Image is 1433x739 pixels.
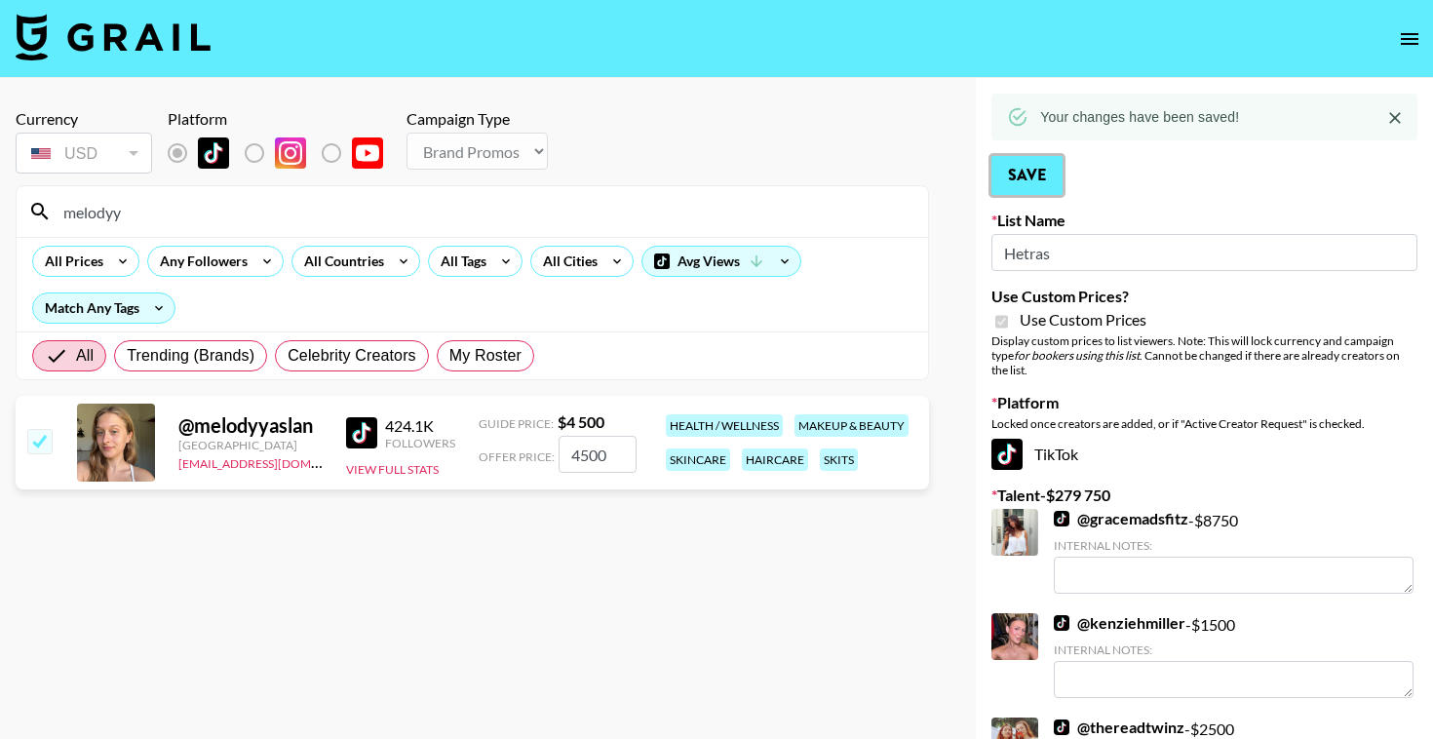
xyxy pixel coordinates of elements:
[991,333,1417,377] div: Display custom prices to list viewers. Note: This will lock currency and campaign type . Cannot b...
[16,14,211,60] img: Grail Talent
[168,133,399,174] div: List locked to TikTok.
[33,293,174,323] div: Match Any Tags
[76,344,94,368] span: All
[1040,99,1239,135] div: Your changes have been saved!
[52,196,916,227] input: Search by User Name
[794,414,909,437] div: makeup & beauty
[168,109,399,129] div: Platform
[1054,613,1185,633] a: @kenziehmiller
[275,137,306,169] img: Instagram
[1014,348,1140,363] em: for bookers using this list
[559,436,637,473] input: 4 500
[178,452,374,471] a: [EMAIL_ADDRESS][DOMAIN_NAME]
[991,156,1063,195] button: Save
[991,211,1417,230] label: List Name
[991,416,1417,431] div: Locked once creators are added, or if "Active Creator Request" is checked.
[642,247,800,276] div: Avg Views
[1054,538,1414,553] div: Internal Notes:
[1380,103,1410,133] button: Close
[1054,718,1184,737] a: @thereadtwinz
[1020,310,1146,330] span: Use Custom Prices
[991,287,1417,306] label: Use Custom Prices?
[666,414,783,437] div: health / wellness
[1054,642,1414,657] div: Internal Notes:
[346,417,377,448] img: TikTok
[479,449,555,464] span: Offer Price:
[558,412,604,431] strong: $ 4 500
[1054,613,1414,698] div: - $ 1500
[178,413,323,438] div: @ melodyyaslan
[531,247,601,276] div: All Cities
[666,448,730,471] div: skincare
[1054,511,1069,526] img: TikTok
[1054,509,1414,594] div: - $ 8750
[148,247,252,276] div: Any Followers
[991,393,1417,412] label: Platform
[16,109,152,129] div: Currency
[33,247,107,276] div: All Prices
[991,486,1417,505] label: Talent - $ 279 750
[449,344,522,368] span: My Roster
[385,436,455,450] div: Followers
[742,448,808,471] div: haircare
[385,416,455,436] div: 424.1K
[352,137,383,169] img: YouTube
[346,462,439,477] button: View Full Stats
[19,136,148,171] div: USD
[292,247,388,276] div: All Countries
[820,448,858,471] div: skits
[991,439,1417,470] div: TikTok
[127,344,254,368] span: Trending (Brands)
[178,438,323,452] div: [GEOGRAPHIC_DATA]
[1390,19,1429,58] button: open drawer
[198,137,229,169] img: TikTok
[1054,615,1069,631] img: TikTok
[1054,720,1069,735] img: TikTok
[1054,509,1188,528] a: @gracemadsfitz
[479,416,554,431] span: Guide Price:
[407,109,548,129] div: Campaign Type
[16,129,152,177] div: Currency is locked to USD
[429,247,490,276] div: All Tags
[991,439,1023,470] img: TikTok
[288,344,416,368] span: Celebrity Creators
